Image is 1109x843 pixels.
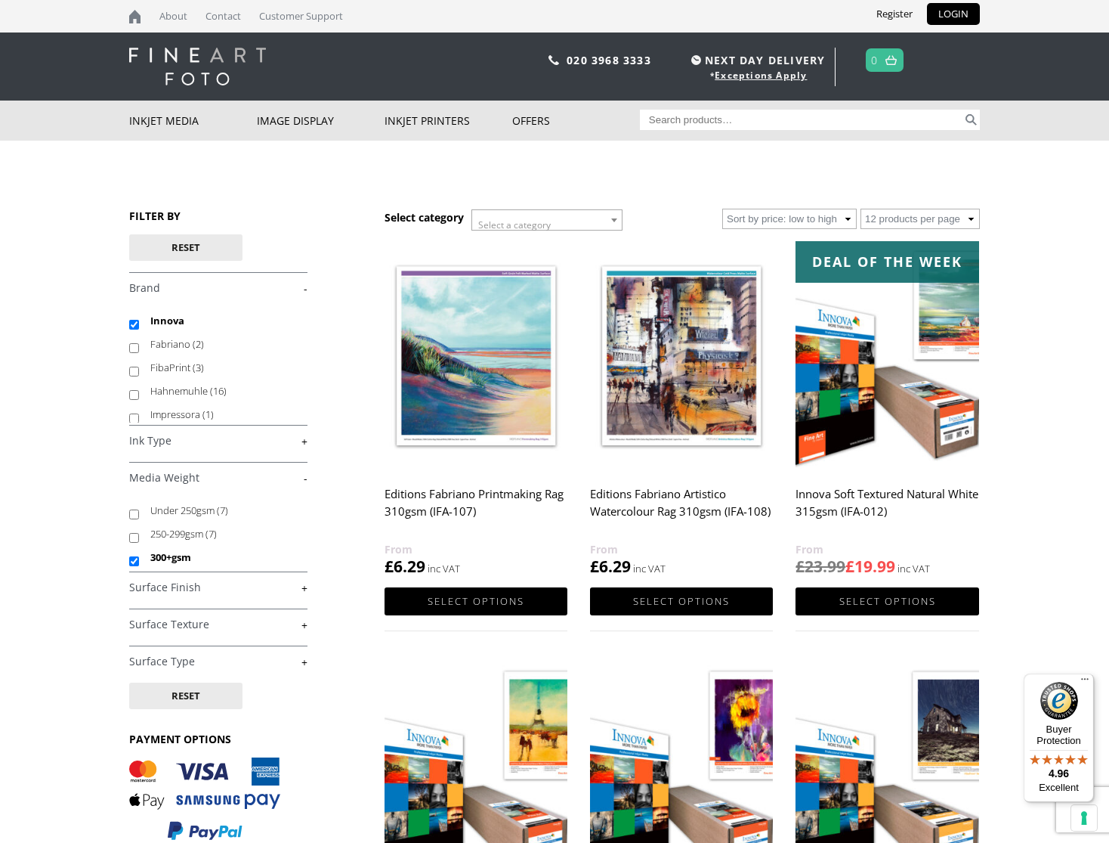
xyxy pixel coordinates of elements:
[795,241,978,470] img: Innova Soft Textured Natural White 315gsm (IFA-012)
[795,556,805,577] span: £
[1076,674,1094,692] button: Menu
[385,556,425,577] bdi: 6.29
[150,356,293,380] label: FibaPrint
[150,403,293,426] label: Impressora
[150,546,293,569] label: 300+gsm
[1049,767,1069,779] span: 4.96
[129,618,307,632] a: +
[715,69,807,82] a: Exceptions Apply
[795,587,978,615] a: Select options for “Innova Soft Textured Natural White 315gsm (IFA-012)”
[129,209,307,223] h3: FILTER BY
[129,581,307,595] a: +
[512,101,640,141] a: Offers
[385,241,567,578] a: Editions Fabriano Printmaking Rag 310gsm (IFA-107) £6.29
[129,655,307,669] a: +
[548,55,559,65] img: phone.svg
[795,241,978,283] div: Deal of the week
[640,110,963,130] input: Search products…
[385,210,464,225] h3: Select category
[129,609,307,639] h4: Surface Texture
[722,209,857,229] select: Shop order
[129,572,307,602] h4: Surface Finish
[845,556,854,577] span: £
[257,101,385,141] a: Image Display
[385,101,512,141] a: Inkjet Printers
[845,556,895,577] bdi: 19.99
[590,556,599,577] span: £
[129,683,242,709] button: Reset
[129,234,242,261] button: Reset
[193,337,204,351] span: (2)
[1024,724,1094,746] p: Buyer Protection
[150,333,293,356] label: Fabriano
[150,309,293,333] label: Innova
[927,3,980,25] a: LOGIN
[795,556,845,577] bdi: 23.99
[962,110,980,130] button: Search
[150,380,293,403] label: Hahnemuhle
[150,499,293,522] label: Under 250gsm
[385,241,567,470] img: Editions Fabriano Printmaking Rag 310gsm (IFA-107)
[129,462,307,492] h4: Media Weight
[1024,782,1094,794] p: Excellent
[871,49,878,71] a: 0
[202,408,214,421] span: (1)
[795,241,978,578] a: Deal of the week Innova Soft Textured Natural White 315gsm (IFA-012) £23.99£19.99
[210,384,227,398] span: (16)
[129,434,307,448] a: +
[1071,805,1097,831] button: Your consent preferences for tracking technologies
[385,480,567,541] h2: Editions Fabriano Printmaking Rag 310gsm (IFA-107)
[129,425,307,455] h4: Ink Type
[129,646,307,676] h4: Surface Type
[590,241,773,578] a: Editions Fabriano Artistico Watercolour Rag 310gsm (IFA-108) £6.29
[795,480,978,541] h2: Innova Soft Textured Natural White 315gsm (IFA-012)
[129,101,257,141] a: Inkjet Media
[385,587,567,615] a: Select options for “Editions Fabriano Printmaking Rag 310gsm (IFA-107)”
[687,51,825,69] span: NEXT DAY DELIVERY
[129,471,307,485] a: -
[478,218,551,231] span: Select a category
[129,272,307,302] h4: Brand
[205,527,217,541] span: (7)
[590,480,773,541] h2: Editions Fabriano Artistico Watercolour Rag 310gsm (IFA-108)
[1024,674,1094,802] button: Trusted Shops TrustmarkBuyer Protection4.96Excellent
[590,556,631,577] bdi: 6.29
[129,758,280,841] img: PAYMENT OPTIONS
[193,361,204,374] span: (3)
[129,48,266,85] img: logo-white.svg
[1040,682,1078,720] img: Trusted Shops Trustmark
[150,522,293,546] label: 250-299gsm
[129,732,307,746] h3: PAYMENT OPTIONS
[885,55,897,65] img: basket.svg
[217,504,228,517] span: (7)
[590,241,773,470] img: Editions Fabriano Artistico Watercolour Rag 310gsm (IFA-108)
[567,53,651,67] a: 020 3968 3333
[590,587,773,615] a: Select options for “Editions Fabriano Artistico Watercolour Rag 310gsm (IFA-108)”
[865,3,924,25] a: Register
[385,556,394,577] span: £
[691,55,701,65] img: time.svg
[129,281,307,296] a: -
